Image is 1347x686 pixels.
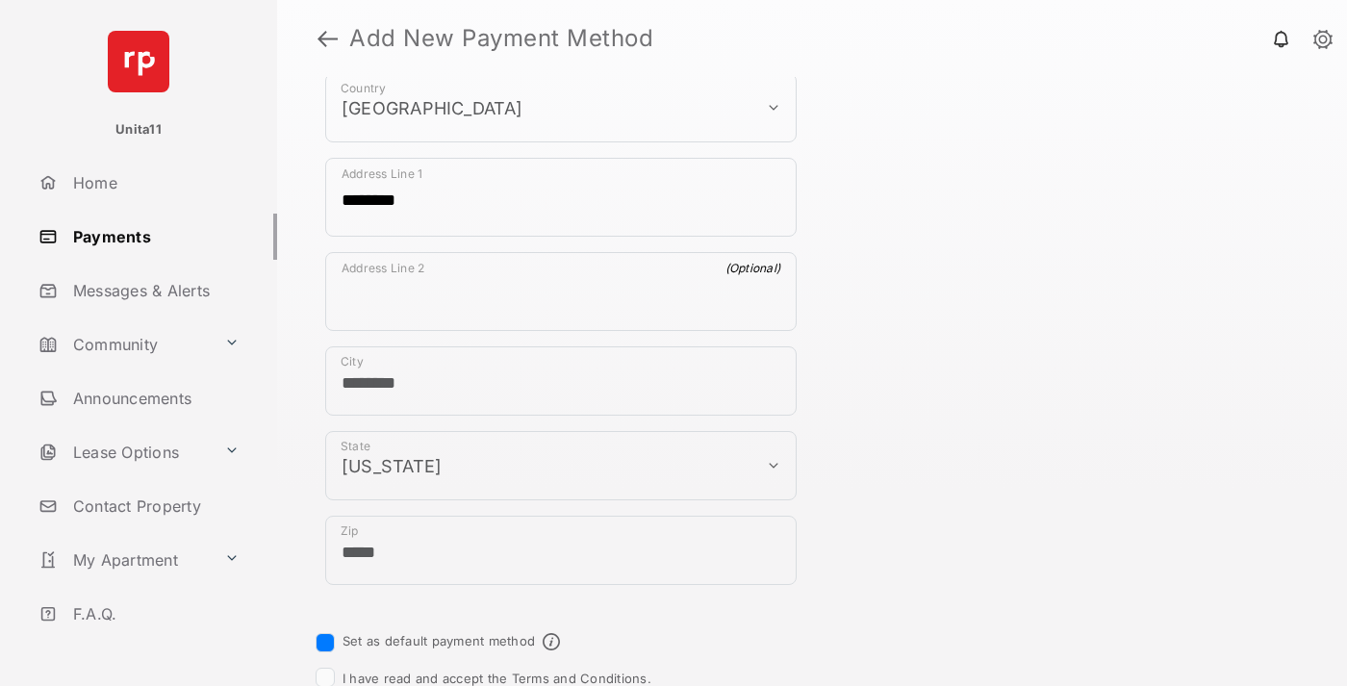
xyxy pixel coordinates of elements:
[325,158,797,237] div: payment_method_screening[postal_addresses][addressLine1]
[115,120,162,140] p: Unita11
[343,633,535,648] label: Set as default payment method
[31,483,277,529] a: Contact Property
[325,73,797,142] div: payment_method_screening[postal_addresses][country]
[31,375,277,421] a: Announcements
[325,431,797,500] div: payment_method_screening[postal_addresses][administrativeArea]
[108,31,169,92] img: svg+xml;base64,PHN2ZyB4bWxucz0iaHR0cDovL3d3dy53My5vcmcvMjAwMC9zdmciIHdpZHRoPSI2NCIgaGVpZ2h0PSI2NC...
[31,591,277,637] a: F.A.Q.
[325,346,797,416] div: payment_method_screening[postal_addresses][locality]
[31,214,277,260] a: Payments
[325,516,797,585] div: payment_method_screening[postal_addresses][postalCode]
[31,160,277,206] a: Home
[31,321,216,368] a: Community
[543,633,560,650] span: Default payment method info
[31,537,216,583] a: My Apartment
[31,267,277,314] a: Messages & Alerts
[349,27,653,50] strong: Add New Payment Method
[325,252,797,331] div: payment_method_screening[postal_addresses][addressLine2]
[31,429,216,475] a: Lease Options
